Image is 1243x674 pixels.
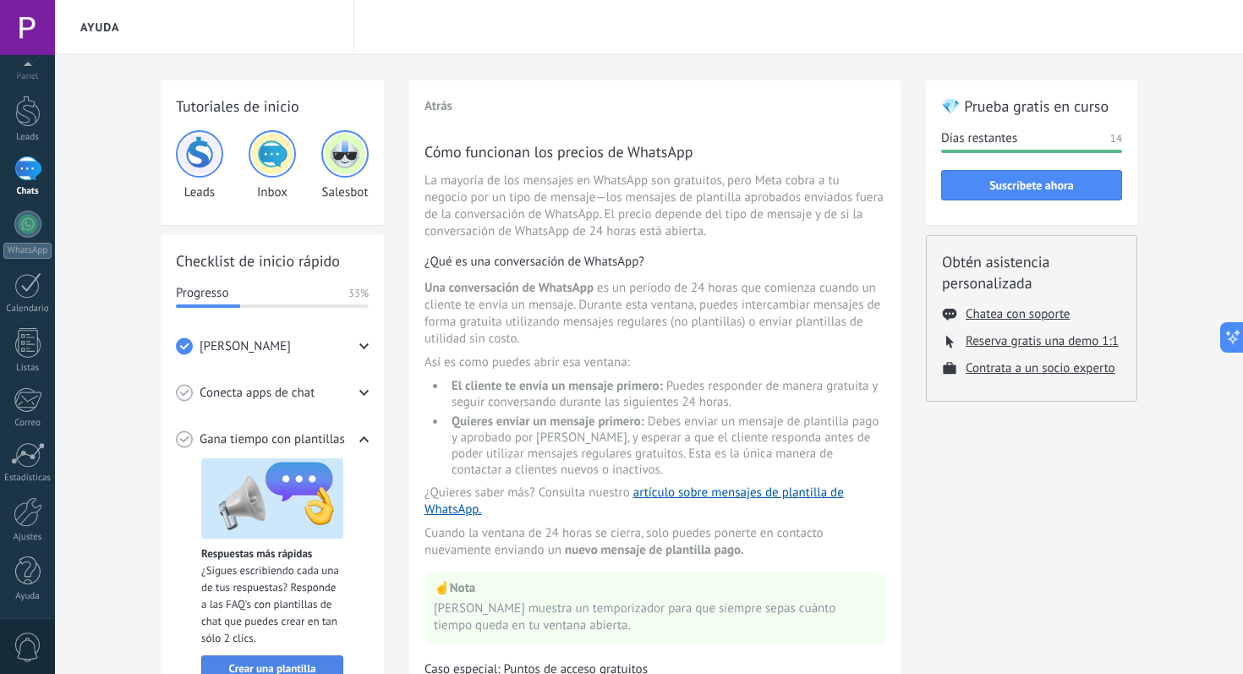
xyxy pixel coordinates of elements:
[176,250,369,271] h2: Checklist de inicio rápido
[3,304,52,315] div: Calendario
[321,130,369,200] div: Salesbot
[941,170,1122,200] button: Suscríbete ahora
[201,458,343,539] img: Templates
[3,363,52,374] div: Listas
[966,333,1119,349] button: Reserva gratis una demo 1:1
[424,280,885,348] span: es un período de 24 horas que comienza cuando un cliente te envía un mensaje. Durante esta ventan...
[3,243,52,259] div: WhatsApp
[424,98,452,114] button: Atrás
[424,354,885,371] span: Así es como puedes abrir esa ventana:
[434,600,876,634] span: [PERSON_NAME] muestra un temporizador para que siempre sepas cuánto tiempo queda en tu ventana ab...
[966,360,1115,376] button: Contrata a un socio experto
[249,130,296,200] div: Inbox
[424,173,885,240] span: La mayoría de los mensajes en WhatsApp son gratuitos, pero Meta cobra a tu negocio por un tipo de...
[452,378,663,394] span: El cliente te envía un mensaje primero:
[1110,130,1122,147] span: 14
[424,485,844,518] a: artículo sobre mensajes de plantilla de WhatsApp.
[452,414,644,430] span: Quieres enviar un mensaje primero:
[3,418,52,429] div: Correo
[176,130,223,200] div: Leads
[201,545,312,562] span: Respuestas más rápidas
[424,485,885,518] span: ¿Quieres saber más? Consulta nuestro
[200,385,315,402] span: Conecta apps de chat
[446,378,885,410] li: Puedes responder de manera gratuita y seguir conversando durante las siguientes 24 horas.
[424,280,594,296] span: Una conversación de WhatsApp
[941,96,1122,117] h2: 💎 Prueba gratis en curso
[424,525,885,559] span: Cuando la ventana de 24 horas se cierra, solo puedes ponerte en contacto nuevamente enviando un
[966,306,1070,322] button: Chatea con soporte
[942,251,1121,293] h2: Obtén asistencia personalizada
[424,141,885,162] h3: Cómo funcionan los precios de WhatsApp
[200,338,291,355] span: [PERSON_NAME]
[446,414,885,478] li: Debes enviar un mensaje de plantilla pago y aprobado por [PERSON_NAME], y esperar a que el client...
[3,473,52,484] div: Estadísticas
[3,186,52,197] div: Chats
[3,132,52,143] div: Leads
[989,179,1074,191] span: Suscríbete ahora
[176,96,369,117] h2: Tutoriales de inicio
[565,542,744,558] span: nuevo mensaje de plantilla pago.
[3,591,52,602] div: Ayuda
[434,580,876,596] p: ☝️ Nota
[941,130,1017,147] span: Días restantes
[3,532,52,543] div: Ajustes
[201,562,343,647] span: ¿Sigues escribiendo cada una de tus respuestas? Responde a las FAQ's con plantillas de chat que p...
[424,254,885,270] h3: ¿Qué es una conversación de WhatsApp?
[348,285,369,302] span: 33%
[200,431,345,448] span: Gana tiempo con plantillas
[176,285,228,302] span: Progresso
